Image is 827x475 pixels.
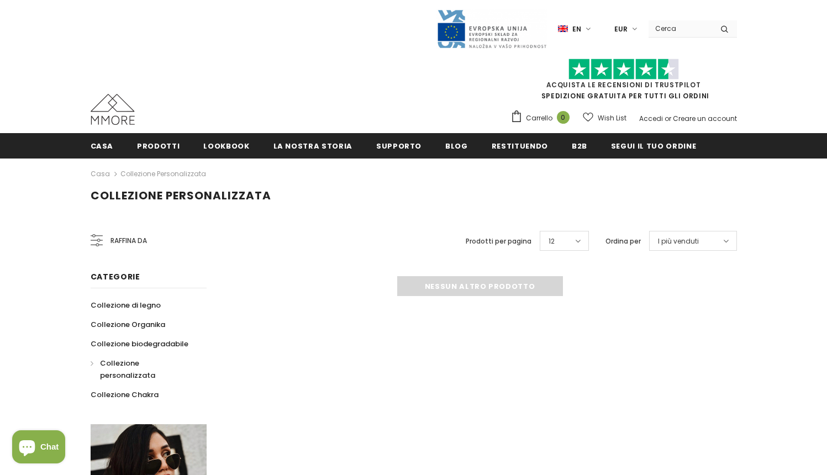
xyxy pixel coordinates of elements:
[598,113,626,124] span: Wish List
[445,133,468,158] a: Blog
[611,141,696,151] span: Segui il tuo ordine
[9,430,69,466] inbox-online-store-chat: Shopify online store chat
[572,141,587,151] span: B2B
[466,236,531,247] label: Prodotti per pagina
[203,133,249,158] a: Lookbook
[91,141,114,151] span: Casa
[100,358,155,381] span: Collezione personalizzata
[91,133,114,158] a: Casa
[673,114,737,123] a: Creare un account
[614,24,628,35] span: EUR
[568,59,679,80] img: Fidati di Pilot Stars
[546,80,701,89] a: Acquista le recensioni di TrustPilot
[492,133,548,158] a: Restituendo
[583,108,626,128] a: Wish List
[436,24,547,33] a: Javni Razpis
[658,236,699,247] span: I più venduti
[557,111,570,124] span: 0
[91,389,159,400] span: Collezione Chakra
[110,235,147,247] span: Raffina da
[137,133,180,158] a: Prodotti
[639,114,663,123] a: Accedi
[649,20,712,36] input: Search Site
[445,141,468,151] span: Blog
[665,114,671,123] span: or
[510,64,737,101] span: SPEDIZIONE GRATUITA PER TUTTI GLI ORDINI
[572,133,587,158] a: B2B
[91,295,161,315] a: Collezione di legno
[120,169,206,178] a: Collezione personalizzata
[91,315,165,334] a: Collezione Organika
[137,141,180,151] span: Prodotti
[91,385,159,404] a: Collezione Chakra
[605,236,641,247] label: Ordina per
[91,167,110,181] a: Casa
[549,236,555,247] span: 12
[558,24,568,34] img: i-lang-1.png
[91,339,188,349] span: Collezione biodegradabile
[91,319,165,330] span: Collezione Organika
[91,188,271,203] span: Collezione personalizzata
[510,110,575,126] a: Carrello 0
[436,9,547,49] img: Javni Razpis
[91,334,188,353] a: Collezione biodegradabile
[91,353,194,385] a: Collezione personalizzata
[572,24,581,35] span: en
[376,133,422,158] a: supporto
[611,133,696,158] a: Segui il tuo ordine
[526,113,552,124] span: Carrello
[203,141,249,151] span: Lookbook
[492,141,548,151] span: Restituendo
[273,133,352,158] a: La nostra storia
[376,141,422,151] span: supporto
[91,271,140,282] span: Categorie
[91,300,161,310] span: Collezione di legno
[91,94,135,125] img: Casi MMORE
[273,141,352,151] span: La nostra storia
